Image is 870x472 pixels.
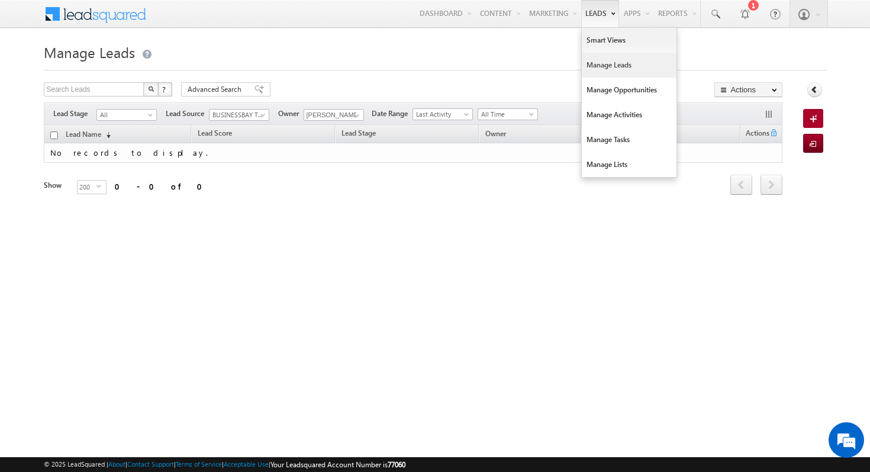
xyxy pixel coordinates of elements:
[582,28,676,53] a: Smart Views
[198,129,232,137] span: Lead Score
[158,82,172,97] button: ?
[224,460,269,468] a: Acceptable Use
[44,180,67,191] div: Show
[44,43,135,62] span: Manage Leads
[78,181,96,194] span: 200
[96,109,157,121] a: All
[270,460,405,469] span: Your Leadsquared Account Number is
[278,108,304,119] span: Owner
[478,109,534,120] span: All Time
[730,176,752,195] a: prev
[127,460,174,468] a: Contact Support
[96,184,106,189] span: select
[176,460,222,468] a: Terms of Service
[413,109,469,120] span: Last Activity
[761,176,782,195] a: next
[336,127,382,142] a: Lead Stage
[372,108,413,119] span: Date Range
[50,131,58,139] input: Check all records
[115,179,210,193] div: 0 - 0 of 0
[148,86,154,92] img: Search
[582,53,676,78] a: Manage Leads
[348,110,363,121] a: Show All Items
[388,460,405,469] span: 77060
[209,109,269,121] a: BUSINESSBAY TRANSFER TILL AUGEST 2024
[582,127,676,152] a: Manage Tasks
[714,82,782,97] button: Actions
[192,127,238,142] a: Lead Score
[44,143,783,163] td: No records to display.
[582,78,676,102] a: Manage Opportunities
[582,102,676,127] a: Manage Activities
[60,127,117,143] a: Lead Name(sorted descending)
[188,84,245,95] span: Advanced Search
[413,108,473,120] a: Last Activity
[730,175,752,195] span: prev
[582,152,676,177] a: Manage Lists
[166,108,209,119] span: Lead Source
[162,84,167,94] span: ?
[341,129,376,137] span: Lead Stage
[97,110,153,120] span: All
[741,127,769,142] span: Actions
[101,130,111,140] span: (sorted descending)
[108,460,125,468] a: About
[210,110,266,120] span: BUSINESSBAY TRANSFER TILL AUGEST 2024
[304,109,364,121] input: Type to Search
[53,108,96,119] span: Lead Stage
[44,459,405,470] span: © 2025 LeadSquared | | | | |
[485,129,506,138] span: Owner
[478,108,538,120] a: All Time
[761,175,782,195] span: next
